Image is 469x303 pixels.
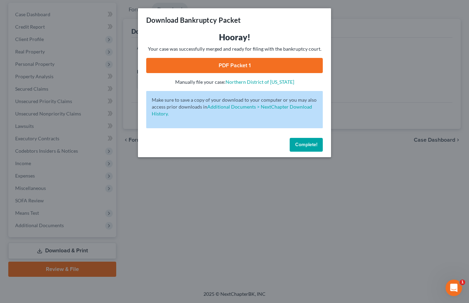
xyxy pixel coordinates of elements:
[146,58,323,73] a: PDF Packet 1
[146,15,241,25] h3: Download Bankruptcy Packet
[295,142,317,148] span: Complete!
[290,138,323,152] button: Complete!
[152,97,317,117] p: Make sure to save a copy of your download to your computer or you may also access prior downloads in
[146,79,323,85] p: Manually file your case:
[460,280,465,285] span: 1
[146,32,323,43] h3: Hooray!
[146,46,323,52] p: Your case was successfully merged and ready for filing with the bankruptcy court.
[226,79,294,85] a: Northern District of [US_STATE]
[152,104,312,117] a: Additional Documents > NextChapter Download History.
[446,280,462,296] iframe: Intercom live chat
